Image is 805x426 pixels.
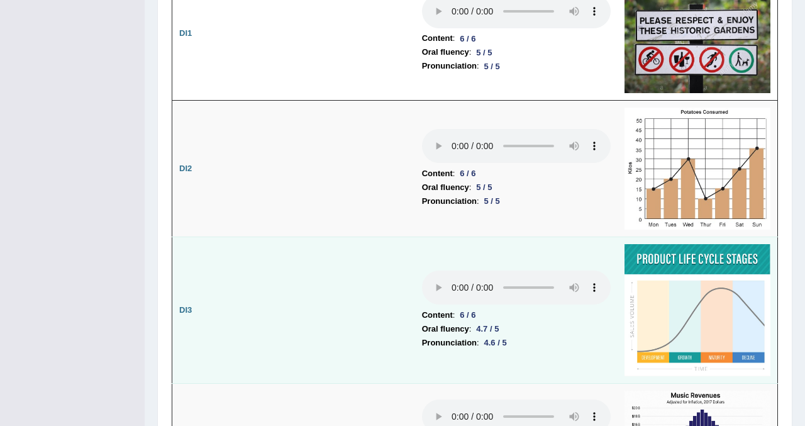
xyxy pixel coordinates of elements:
[471,46,497,59] div: 5 / 5
[422,45,611,59] li: :
[179,28,192,38] b: DI1
[422,336,477,350] b: Pronunciation
[422,322,469,336] b: Oral fluency
[422,31,453,45] b: Content
[179,305,192,315] b: DI3
[422,59,477,73] b: Pronunciation
[455,32,480,45] div: 6 / 6
[422,308,611,322] li: :
[471,181,497,194] div: 5 / 5
[422,181,611,194] li: :
[455,167,480,180] div: 6 / 6
[422,181,469,194] b: Oral fluency
[422,308,453,322] b: Content
[471,322,504,335] div: 4.7 / 5
[422,167,453,181] b: Content
[179,164,192,173] b: DI2
[422,194,611,208] li: :
[422,194,477,208] b: Pronunciation
[455,308,480,322] div: 6 / 6
[422,31,611,45] li: :
[422,167,611,181] li: :
[479,60,505,73] div: 5 / 5
[422,45,469,59] b: Oral fluency
[422,336,611,350] li: :
[479,194,505,208] div: 5 / 5
[422,59,611,73] li: :
[422,322,611,336] li: :
[479,336,512,349] div: 4.6 / 5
